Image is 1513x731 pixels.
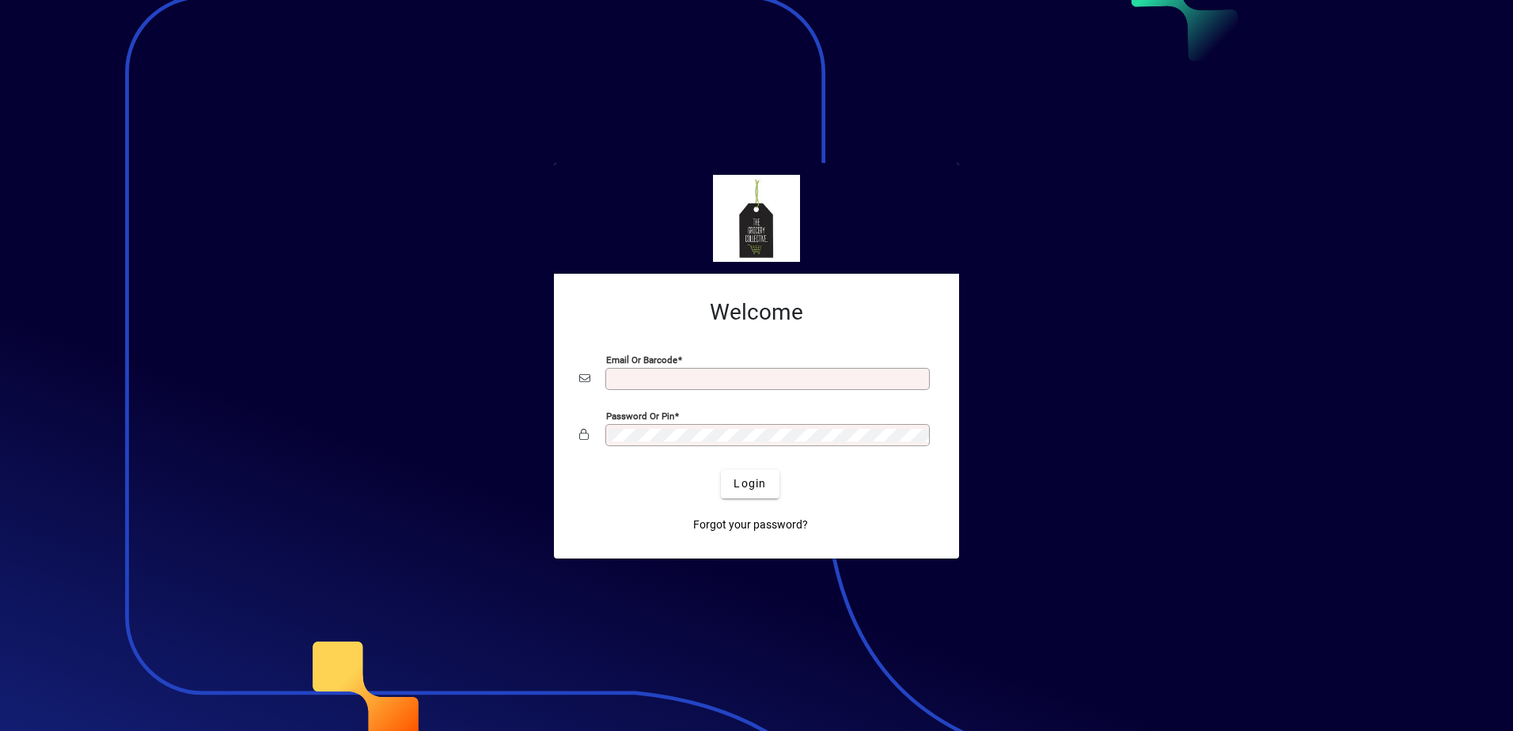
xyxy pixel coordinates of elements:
a: Forgot your password? [687,511,814,540]
span: Login [734,475,766,492]
span: Forgot your password? [693,517,808,533]
h2: Welcome [579,299,934,326]
mat-label: Password or Pin [606,410,674,421]
button: Login [721,470,779,498]
mat-label: Email or Barcode [606,354,677,365]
